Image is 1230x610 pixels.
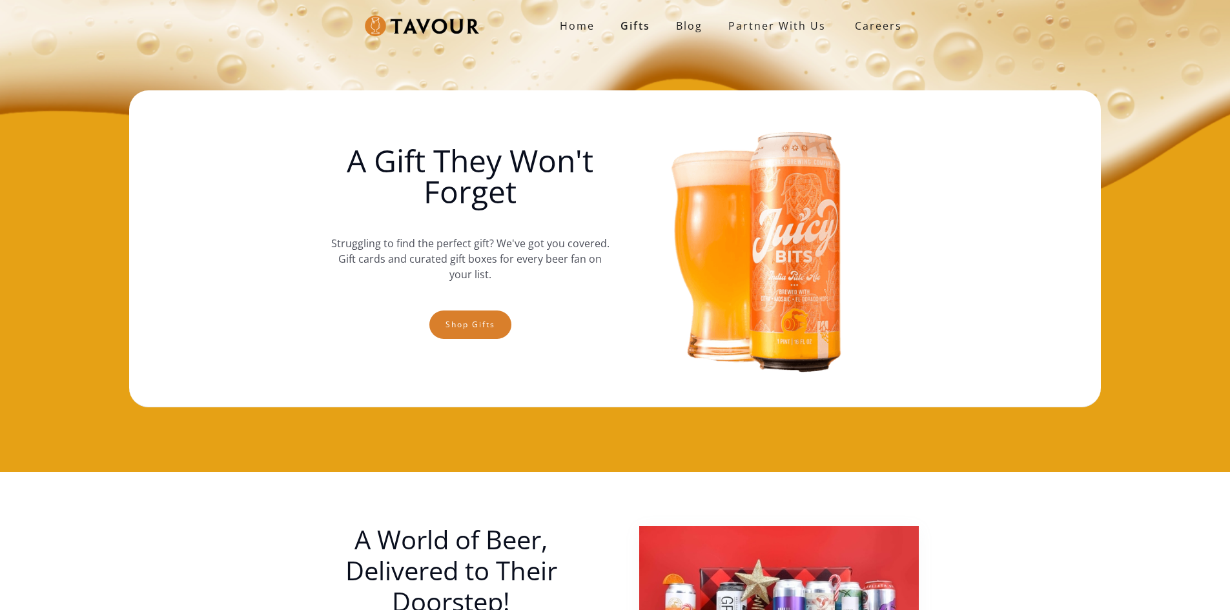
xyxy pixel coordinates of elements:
a: Shop gifts [429,310,511,339]
a: Blog [663,13,715,39]
a: partner with us [715,13,839,39]
strong: Home [560,19,595,33]
a: Gifts [608,13,663,39]
h1: A Gift They Won't Forget [331,145,610,207]
p: Struggling to find the perfect gift? We've got you covered. Gift cards and curated gift boxes for... [331,223,610,295]
a: Careers [839,8,912,44]
a: Home [547,13,608,39]
strong: Careers [855,13,902,39]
